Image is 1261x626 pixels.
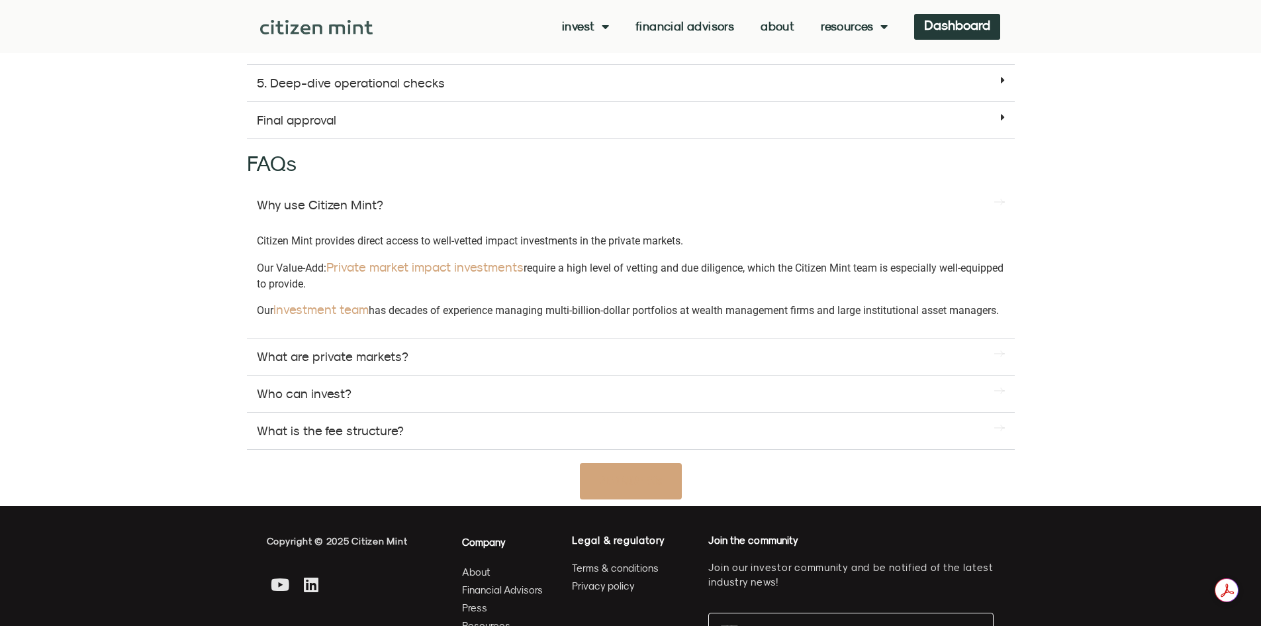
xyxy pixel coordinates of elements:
span: About [462,564,490,580]
span: READ MORE FAQs [600,473,662,490]
span: Copyright © 2025 Citizen Mint [267,536,408,547]
h4: Legal & regulatory [572,534,695,547]
a: Privacy policy [572,578,695,594]
p: Join our investor community and be notified of the latest industry news! [708,560,994,590]
div: 5. Deep-dive operational checks [247,65,1015,102]
span: Press [462,600,487,616]
a: Who can invest? [257,386,351,401]
p: Citizen Mint provides direct access to well-vetted impact investments in the private markets. [257,233,1005,249]
a: Terms & conditions [572,560,695,576]
a: Financial Advisors [462,582,543,598]
div: What are private markets? [247,339,1015,376]
div: Why use Citizen Mint? [247,223,1015,339]
h4: Company [462,534,543,550]
a: About [761,20,794,33]
a: Private market impact investments [326,260,524,274]
span: Privacy policy [572,578,635,594]
a: Dashboard [914,14,1000,40]
p: Our Value-Add: require a high level of vetting and due diligence, which the Citizen Mint team is ... [257,259,1005,292]
div: Who can invest? [247,376,1015,413]
a: Financial Advisors [635,20,734,33]
a: Invest [562,20,609,33]
a: investment team [273,302,369,317]
a: What is the fee structure? [257,423,404,438]
nav: Menu [562,20,888,33]
a: Final approval [257,113,336,127]
img: Citizen Mint [260,20,373,34]
a: READ MORE FAQs [580,463,682,499]
a: About [462,564,543,580]
p: Our has decades of experience managing multi-billion-dollar portfolios at wealth management firms... [257,301,1005,319]
span: Terms & conditions [572,560,659,576]
a: What are private markets? [257,349,408,364]
a: 5. Deep-dive operational checks [257,76,445,90]
a: Resources [821,20,888,33]
h2: FAQs [247,152,1015,174]
a: Why use Citizen Mint? [257,197,383,212]
div: Why use Citizen Mint? [247,187,1015,223]
h4: Join the community [708,534,994,547]
div: Final approval [247,102,1015,139]
a: Press [462,600,543,616]
span: Financial Advisors [462,582,543,598]
div: What is the fee structure? [247,413,1015,450]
